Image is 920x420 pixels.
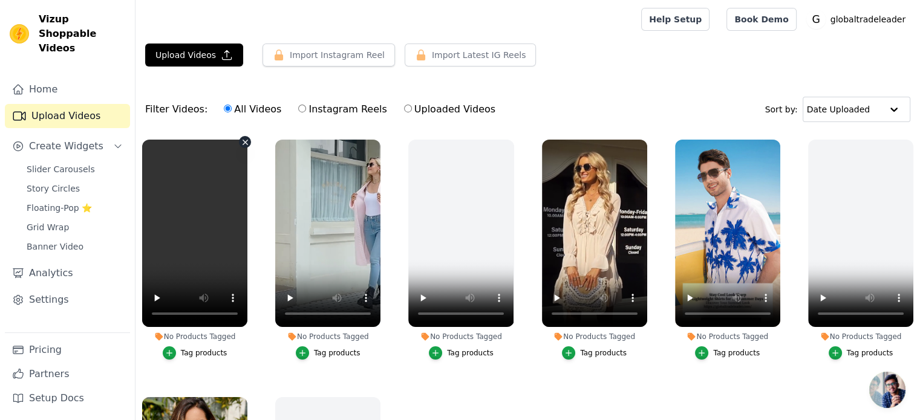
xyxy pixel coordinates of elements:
[404,105,412,112] input: Uploaded Videos
[580,348,627,358] div: Tag products
[19,238,130,255] a: Banner Video
[223,102,282,117] label: All Videos
[869,372,905,408] a: Open chat
[408,332,514,341] div: No Products Tagged
[181,348,227,358] div: Tag products
[5,134,130,158] button: Create Widgets
[829,346,893,360] button: Tag products
[5,261,130,285] a: Analytics
[145,95,502,123] div: Filter Videos:
[27,163,95,175] span: Slider Carousels
[5,288,130,312] a: Settings
[27,183,80,195] span: Story Circles
[808,332,913,341] div: No Products Tagged
[263,44,395,66] button: Import Instagram Reel
[239,136,251,148] button: Video Delete
[562,346,627,360] button: Tag products
[39,12,125,56] span: Vizup Shoppable Videos
[163,346,227,360] button: Tag products
[847,348,893,358] div: Tag products
[224,105,232,112] input: All Videos
[713,348,760,358] div: Tag products
[5,104,130,128] a: Upload Videos
[812,13,820,25] text: G
[5,386,130,410] a: Setup Docs
[296,346,360,360] button: Tag products
[432,49,526,61] span: Import Latest IG Reels
[145,44,243,66] button: Upload Videos
[675,332,780,341] div: No Products Tagged
[405,44,537,66] button: Import Latest IG Reels
[429,346,494,360] button: Tag products
[542,332,647,341] div: No Products Tagged
[27,221,69,233] span: Grid Wrap
[765,97,911,122] div: Sort by:
[298,105,306,112] input: Instagram Reels
[447,348,494,358] div: Tag products
[275,332,380,341] div: No Products Tagged
[695,346,760,360] button: Tag products
[403,102,496,117] label: Uploaded Videos
[5,77,130,102] a: Home
[5,362,130,386] a: Partners
[806,8,910,30] button: G globaltradeleader
[19,199,130,216] a: Floating-Pop ⭐
[826,8,910,30] p: globaltradeleader
[29,139,103,153] span: Create Widgets
[10,24,29,44] img: Vizup
[27,241,83,253] span: Banner Video
[5,338,130,362] a: Pricing
[19,180,130,197] a: Story Circles
[641,8,710,31] a: Help Setup
[142,332,247,341] div: No Products Tagged
[298,102,387,117] label: Instagram Reels
[726,8,796,31] a: Book Demo
[19,161,130,178] a: Slider Carousels
[314,348,360,358] div: Tag products
[19,219,130,236] a: Grid Wrap
[27,202,92,214] span: Floating-Pop ⭐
